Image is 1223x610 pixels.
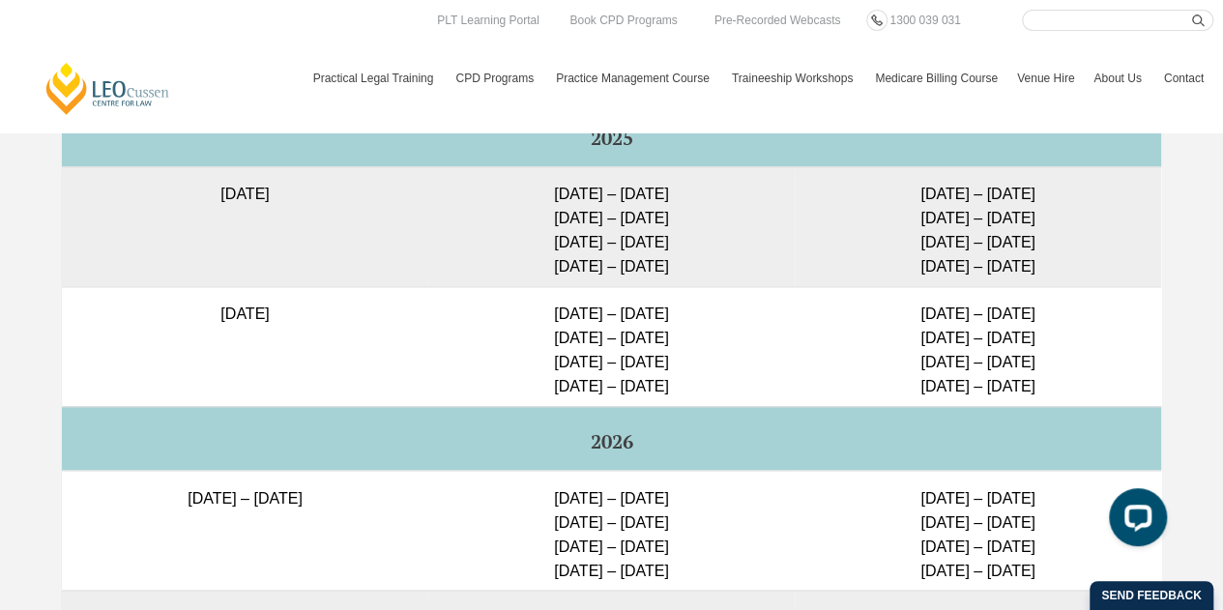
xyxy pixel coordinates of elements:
[565,10,682,31] a: Book CPD Programs
[70,128,1153,149] h5: 2025
[70,431,1153,452] h5: 2026
[795,286,1161,406] td: [DATE] – [DATE] [DATE] – [DATE] [DATE] – [DATE] [DATE] – [DATE]
[446,50,546,106] a: CPD Programs
[62,470,428,590] td: [DATE] – [DATE]
[44,61,172,116] a: [PERSON_NAME] Centre for Law
[710,10,846,31] a: Pre-Recorded Webcasts
[304,50,447,106] a: Practical Legal Training
[1093,480,1175,562] iframe: LiveChat chat widget
[865,50,1007,106] a: Medicare Billing Course
[62,166,428,286] td: [DATE]
[795,470,1161,590] td: [DATE] – [DATE] [DATE] – [DATE] [DATE] – [DATE] [DATE] – [DATE]
[1154,50,1213,106] a: Contact
[428,166,795,286] td: [DATE] – [DATE] [DATE] – [DATE] [DATE] – [DATE] [DATE] – [DATE]
[62,286,428,406] td: [DATE]
[795,166,1161,286] td: [DATE] – [DATE] [DATE] – [DATE] [DATE] – [DATE] [DATE] – [DATE]
[428,286,795,406] td: [DATE] – [DATE] [DATE] – [DATE] [DATE] – [DATE] [DATE] – [DATE]
[432,10,544,31] a: PLT Learning Portal
[1084,50,1153,106] a: About Us
[428,470,795,590] td: [DATE] – [DATE] [DATE] – [DATE] [DATE] – [DATE] [DATE] – [DATE]
[885,10,965,31] a: 1300 039 031
[889,14,960,27] span: 1300 039 031
[722,50,865,106] a: Traineeship Workshops
[1007,50,1084,106] a: Venue Hire
[546,50,722,106] a: Practice Management Course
